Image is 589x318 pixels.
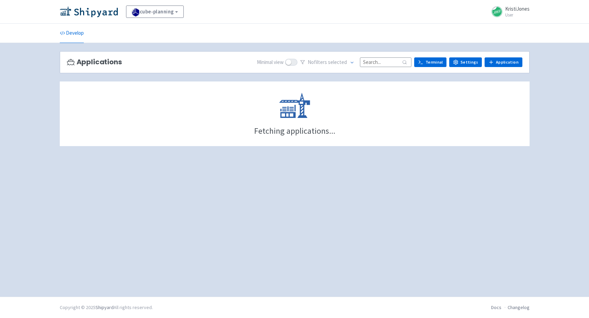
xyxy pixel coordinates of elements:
span: selected [328,59,347,65]
div: Fetching applications... [254,127,335,135]
a: cube-planning [126,6,184,18]
a: Develop [60,24,84,43]
a: KristiJones User [487,6,530,17]
span: Minimal view [257,58,284,66]
a: Settings [449,57,482,67]
a: Changelog [508,304,530,310]
input: Search... [360,57,411,67]
span: No filter s [308,58,347,66]
a: Terminal [414,57,446,67]
span: KristiJones [505,6,530,12]
img: Shipyard logo [60,6,118,17]
div: Copyright © 2025 All rights reserved. [60,304,153,311]
h3: Applications [67,58,122,66]
a: Docs [491,304,501,310]
a: Shipyard [95,304,114,310]
small: User [505,13,530,17]
a: Application [485,57,522,67]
